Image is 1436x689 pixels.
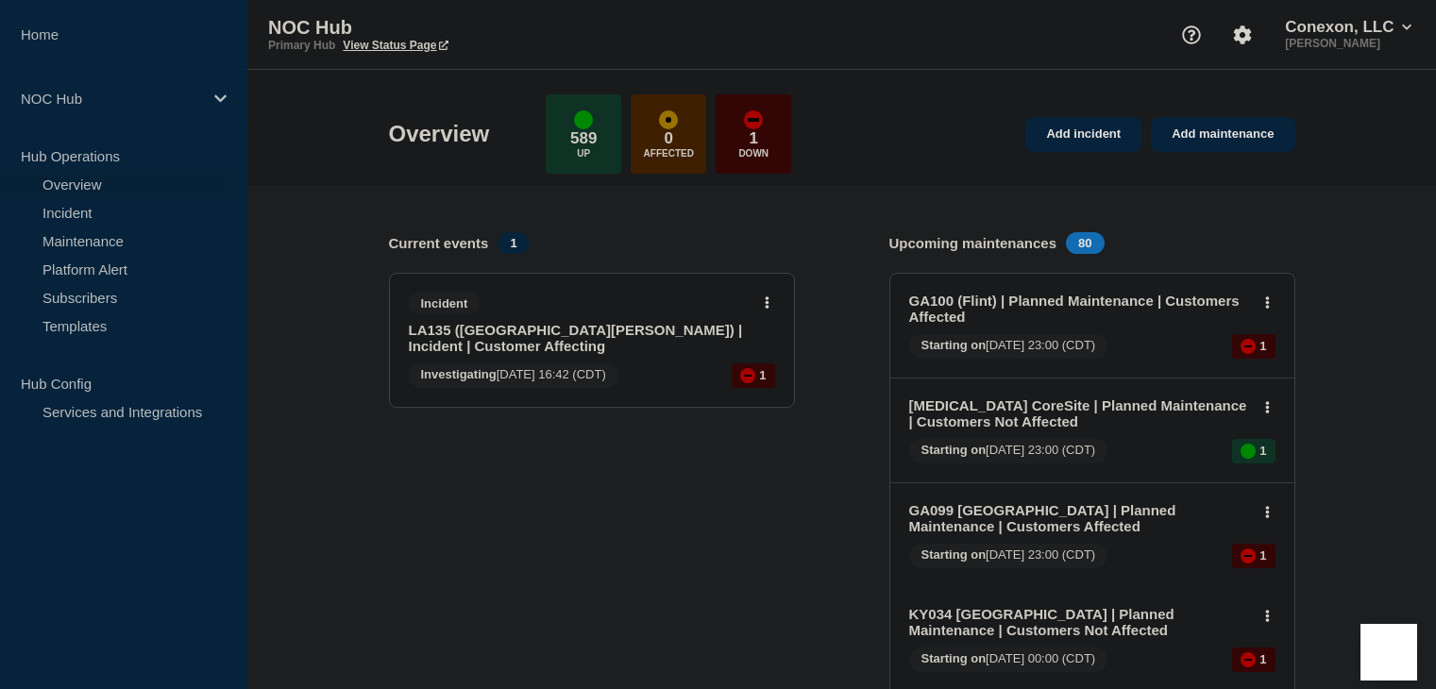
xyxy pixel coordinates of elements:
[750,129,758,148] p: 1
[889,235,1057,251] h4: Upcoming maintenances
[1172,15,1211,55] button: Support
[744,110,763,129] div: down
[909,606,1250,638] a: KY034 [GEOGRAPHIC_DATA] | Planned Maintenance | Customers Not Affected
[1259,652,1266,666] p: 1
[921,338,987,352] span: Starting on
[740,368,755,383] div: down
[665,129,673,148] p: 0
[343,39,448,52] a: View Status Page
[909,544,1108,568] span: [DATE] 23:00 (CDT)
[1259,548,1266,563] p: 1
[21,91,202,107] p: NOC Hub
[1025,117,1141,152] a: Add incident
[1241,548,1256,563] div: down
[1259,444,1266,458] p: 1
[1066,232,1104,254] span: 80
[659,110,678,129] div: affected
[921,547,987,562] span: Starting on
[389,235,489,251] h4: Current events
[909,647,1108,672] span: [DATE] 00:00 (CDT)
[738,148,769,159] p: Down
[921,651,987,665] span: Starting on
[577,148,590,159] p: Up
[1360,624,1417,681] iframe: Help Scout Beacon - Open
[909,502,1250,534] a: GA099 [GEOGRAPHIC_DATA] | Planned Maintenance | Customers Affected
[909,439,1108,463] span: [DATE] 23:00 (CDT)
[389,121,490,147] h1: Overview
[909,397,1250,429] a: [MEDICAL_DATA] CoreSite | Planned Maintenance | Customers Not Affected
[409,322,750,354] a: LA135 ([GEOGRAPHIC_DATA][PERSON_NAME]) | Incident | Customer Affecting
[909,334,1108,359] span: [DATE] 23:00 (CDT)
[421,367,497,381] span: Investigating
[1281,37,1415,50] p: [PERSON_NAME]
[921,443,987,457] span: Starting on
[498,232,529,254] span: 1
[1223,15,1262,55] button: Account settings
[1241,444,1256,459] div: up
[574,110,593,129] div: up
[1151,117,1294,152] a: Add maintenance
[644,148,694,159] p: Affected
[909,293,1250,325] a: GA100 (Flint) | Planned Maintenance | Customers Affected
[1241,652,1256,667] div: down
[1281,18,1415,37] button: Conexon, LLC
[570,129,597,148] p: 589
[409,293,481,314] span: Incident
[759,368,766,382] p: 1
[409,363,618,388] span: [DATE] 16:42 (CDT)
[268,17,646,39] p: NOC Hub
[1241,339,1256,354] div: down
[268,39,335,52] p: Primary Hub
[1259,339,1266,353] p: 1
